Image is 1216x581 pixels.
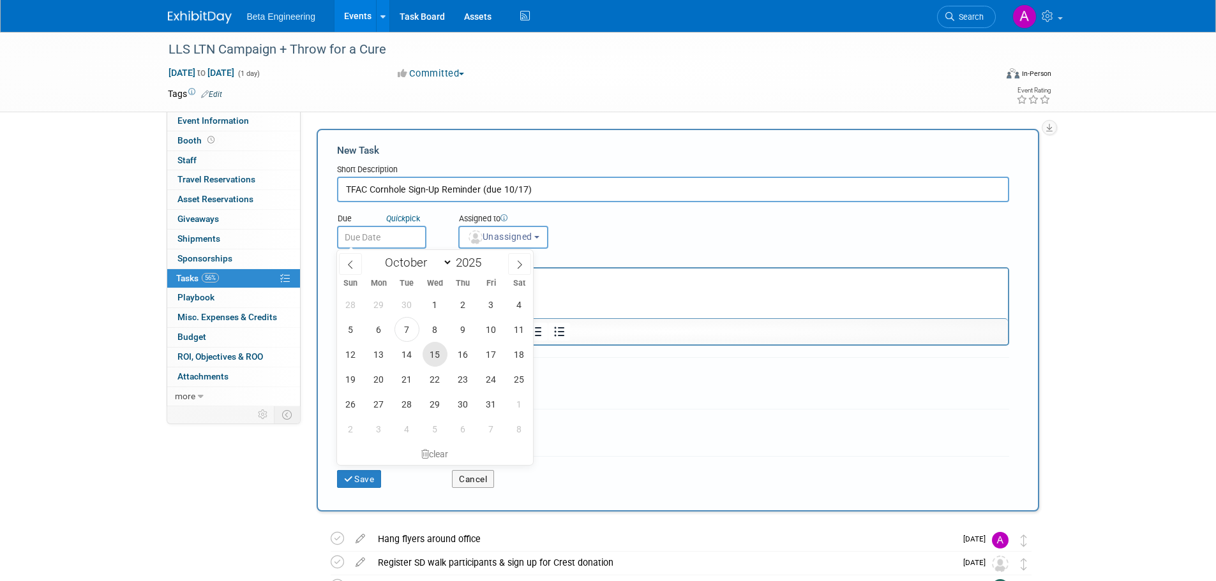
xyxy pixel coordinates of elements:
[479,392,504,416] span: October 31, 2025
[394,367,419,392] span: October 21, 2025
[167,328,300,347] a: Budget
[1021,558,1027,570] i: Move task
[337,177,1009,202] input: Name of task or a short description
[451,317,476,342] span: October 9, 2025
[366,317,391,342] span: October 6, 2025
[458,226,549,249] button: Unassigned
[963,558,992,567] span: [DATE]
[167,131,300,151] a: Booth
[338,317,363,342] span: October 5, 2025
[338,342,363,367] span: October 12, 2025
[175,391,195,401] span: more
[386,214,405,223] i: Quick
[177,292,214,302] span: Playbook
[479,367,504,392] span: October 24, 2025
[963,534,992,543] span: [DATE]
[237,70,260,78] span: (1 day)
[423,342,447,367] span: October 15, 2025
[337,443,534,465] div: clear
[202,273,219,283] span: 56%
[423,416,447,441] span: November 5, 2025
[167,288,300,307] a: Playbook
[337,279,365,288] span: Sun
[394,416,419,441] span: November 4, 2025
[479,292,504,317] span: October 3, 2025
[384,213,423,224] a: Quickpick
[338,268,1008,318] iframe: Rich Text Area
[507,317,532,342] span: October 11, 2025
[337,143,1009,158] div: New Task
[167,190,300,209] a: Asset Reservations
[451,392,476,416] span: October 30, 2025
[423,292,447,317] span: October 1, 2025
[167,367,300,386] a: Attachments
[526,323,548,341] button: Numbered list
[992,532,1009,548] img: Anne Mertens
[177,371,229,381] span: Attachments
[176,273,219,283] span: Tasks
[449,279,477,288] span: Thu
[366,342,391,367] span: October 13, 2025
[177,351,263,362] span: ROI, Objectives & ROO
[177,332,206,342] span: Budget
[372,528,956,550] div: Hang flyers around office
[394,292,419,317] span: September 30, 2025
[177,194,253,204] span: Asset Reservations
[167,151,300,170] a: Staff
[920,66,1052,85] div: Event Format
[338,416,363,441] span: November 2, 2025
[167,249,300,268] a: Sponsorships
[167,308,300,327] a: Misc. Expenses & Credits
[458,213,612,226] div: Assigned to
[507,416,532,441] span: November 8, 2025
[394,342,419,367] span: October 14, 2025
[167,170,300,189] a: Travel Reservations
[274,406,300,423] td: Toggle Event Tabs
[164,38,977,61] div: LLS LTN Campaign + Throw for a Cure
[177,253,232,263] span: Sponsorships
[423,392,447,416] span: October 29, 2025
[337,164,1009,177] div: Short Description
[338,292,363,317] span: September 28, 2025
[505,279,533,288] span: Sat
[1016,87,1051,94] div: Event Rating
[349,557,372,568] a: edit
[479,317,504,342] span: October 10, 2025
[201,90,222,99] a: Edit
[507,392,532,416] span: November 1, 2025
[338,367,363,392] span: October 19, 2025
[167,387,300,406] a: more
[423,367,447,392] span: October 22, 2025
[393,67,469,80] button: Committed
[452,470,494,488] button: Cancel
[992,555,1009,572] img: Unassigned
[366,292,391,317] span: September 29, 2025
[205,135,217,145] span: Booth not reserved yet
[168,11,232,24] img: ExhibitDay
[379,254,453,270] select: Month
[1007,68,1019,78] img: Format-Inperson.png
[423,317,447,342] span: October 8, 2025
[337,249,1009,267] div: Details
[451,367,476,392] span: October 23, 2025
[366,392,391,416] span: October 27, 2025
[394,392,419,416] span: October 28, 2025
[451,292,476,317] span: October 2, 2025
[954,12,984,22] span: Search
[337,213,439,226] div: Due
[177,135,217,145] span: Booth
[366,416,391,441] span: November 3, 2025
[1021,69,1051,78] div: In-Person
[252,406,274,423] td: Personalize Event Tab Strip
[168,67,235,78] span: [DATE] [DATE]
[366,367,391,392] span: October 20, 2025
[167,230,300,249] a: Shipments
[349,533,372,545] a: edit
[167,210,300,229] a: Giveaways
[453,255,491,270] input: Year
[177,214,219,224] span: Giveaways
[167,348,300,367] a: ROI, Objectives & ROO
[421,279,449,288] span: Wed
[1021,534,1027,547] i: Move task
